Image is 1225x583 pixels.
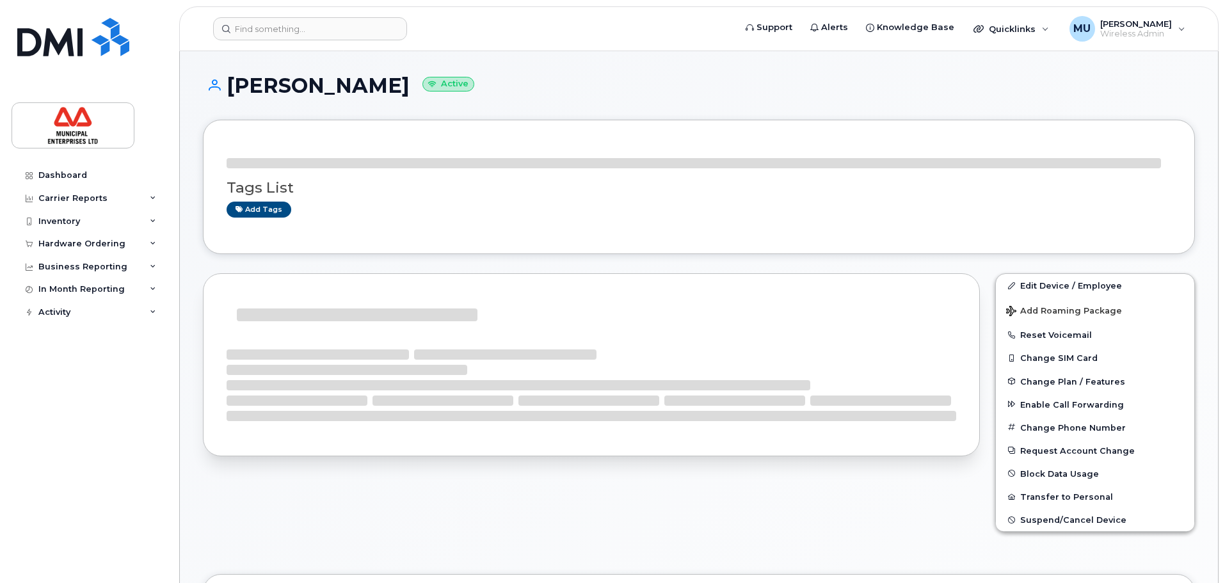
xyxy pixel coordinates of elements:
[1020,399,1124,409] span: Enable Call Forwarding
[996,393,1194,416] button: Enable Call Forwarding
[996,508,1194,531] button: Suspend/Cancel Device
[996,323,1194,346] button: Reset Voicemail
[1020,376,1125,386] span: Change Plan / Features
[422,77,474,92] small: Active
[227,180,1171,196] h3: Tags List
[1020,515,1126,525] span: Suspend/Cancel Device
[203,74,1195,97] h1: [PERSON_NAME]
[996,297,1194,323] button: Add Roaming Package
[996,462,1194,485] button: Block Data Usage
[227,202,291,218] a: Add tags
[996,370,1194,393] button: Change Plan / Features
[1006,306,1122,318] span: Add Roaming Package
[996,274,1194,297] a: Edit Device / Employee
[996,416,1194,439] button: Change Phone Number
[996,439,1194,462] button: Request Account Change
[996,346,1194,369] button: Change SIM Card
[996,485,1194,508] button: Transfer to Personal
